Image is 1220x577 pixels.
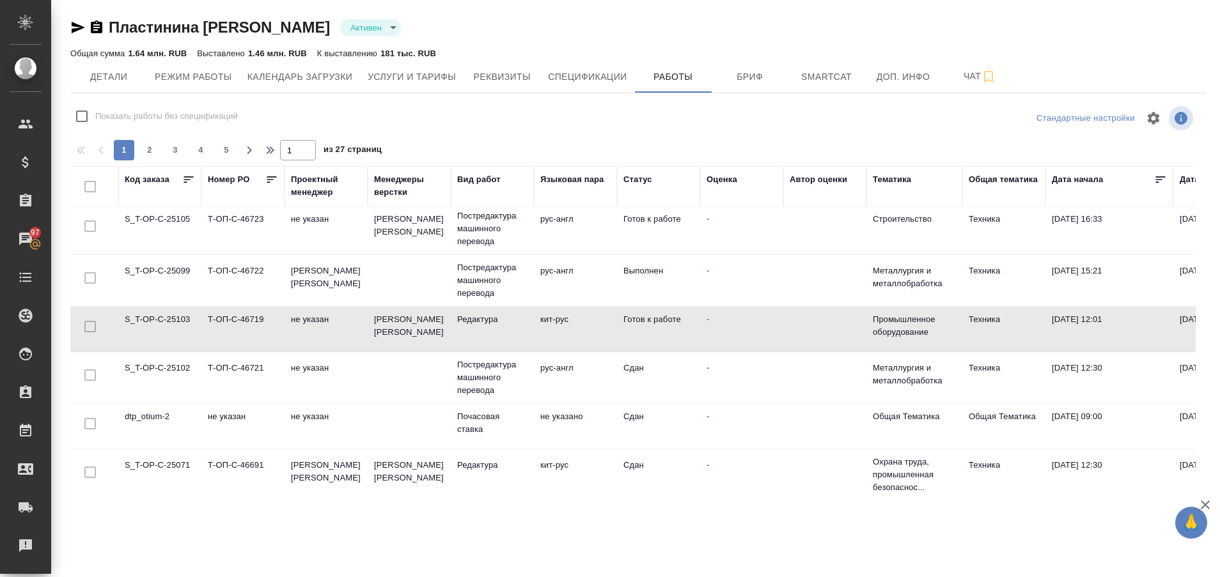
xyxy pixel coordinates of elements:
td: [DATE] 12:01 [1045,307,1173,351]
svg: Подписаться [981,69,996,84]
span: Настроить таблицу [1138,103,1169,134]
td: не указан [285,206,368,251]
td: не указано [534,404,617,449]
p: Металлургия и металлобработка [873,265,956,290]
a: - [707,460,709,470]
p: 181 тыс. RUB [380,49,436,58]
td: Сдан [617,452,700,497]
p: Охрана труда, промышленная безопаснос... [873,456,956,494]
span: Работы [643,69,704,85]
a: - [707,412,709,421]
button: 3 [165,140,185,160]
div: Активен [340,19,401,36]
p: Общая сумма [70,49,128,58]
td: Т-ОП-С-46722 [201,258,285,303]
a: - [707,214,709,224]
td: [PERSON_NAME] [PERSON_NAME] [368,452,451,497]
td: S_T-OP-C-25103 [118,307,201,351]
span: Бриф [719,69,781,85]
div: Оценка [707,173,737,186]
td: Выполнен [617,258,700,303]
button: Скопировать ссылку [89,20,104,35]
div: Автор оценки [790,173,847,186]
td: не указан [285,307,368,351]
a: - [707,314,709,324]
span: Посмотреть информацию [1169,106,1196,130]
p: 1.64 млн. RUB [128,49,187,58]
span: Доп. инфо [873,69,934,85]
td: Техника [962,206,1045,251]
button: Скопировать ссылку для ЯМессенджера [70,20,86,35]
td: Т-ОП-С-46721 [201,355,285,400]
td: не указан [285,355,368,400]
span: Спецификации [548,69,627,85]
button: Активен [347,22,386,33]
div: Номер PO [208,173,249,186]
a: Пластинина [PERSON_NAME] [109,19,330,36]
td: S_T-OP-C-25099 [118,258,201,303]
span: Детали [78,69,139,85]
td: S_T-OP-C-25102 [118,355,201,400]
p: Почасовая ставка [457,410,528,436]
span: 2 [139,144,160,157]
td: [DATE] 09:00 [1045,404,1173,449]
p: Общая Тематика [873,410,956,423]
p: К выставлению [317,49,380,58]
td: [DATE] 16:33 [1045,206,1173,251]
td: не указан [285,404,368,449]
p: Редактура [457,313,528,326]
span: Режим работы [155,69,232,85]
span: Услуги и тарифы [368,69,456,85]
div: split button [1033,109,1138,128]
td: Общая Тематика [962,404,1045,449]
td: S_T-OP-C-25071 [118,452,201,497]
td: кит-рус [534,452,617,497]
td: Сдан [617,355,700,400]
td: [PERSON_NAME] [PERSON_NAME] [368,307,451,351]
button: 2 [139,140,160,160]
span: Показать работы без спецификаций [95,110,238,123]
span: Календарь загрузки [247,69,353,85]
td: кит-рус [534,307,617,351]
p: Постредактура машинного перевода [457,261,528,300]
span: Реквизиты [471,69,533,85]
td: рус-англ [534,206,617,251]
div: Общая тематика [969,173,1038,186]
td: Готов к работе [617,206,700,251]
span: 4 [191,144,211,157]
p: 1.46 млн. RUB [248,49,307,58]
div: Вид работ [457,173,501,186]
td: dtp_otium-2 [118,404,201,449]
td: Техника [962,355,1045,400]
p: Редактура [457,459,528,472]
span: 5 [216,144,237,157]
span: из 27 страниц [324,142,382,160]
td: [DATE] 12:30 [1045,355,1173,400]
td: Т-ОП-С-46723 [201,206,285,251]
button: 🙏 [1175,507,1207,539]
td: [PERSON_NAME] [PERSON_NAME] [285,258,368,303]
span: 3 [165,144,185,157]
div: Дата начала [1052,173,1103,186]
span: 🙏 [1180,509,1202,536]
td: Готов к работе [617,307,700,351]
td: [PERSON_NAME] [PERSON_NAME] [285,452,368,497]
div: Статус [623,173,652,186]
p: Промышленное оборудование [873,313,956,339]
div: Тематика [873,173,911,186]
td: Техника [962,307,1045,351]
td: Т-ОП-С-46719 [201,307,285,351]
td: Сдан [617,404,700,449]
td: S_T-OP-C-25105 [118,206,201,251]
td: Техника [962,258,1045,303]
a: - [707,266,709,275]
td: Т-ОП-С-46691 [201,452,285,497]
td: [DATE] 15:21 [1045,258,1173,303]
td: рус-англ [534,258,617,303]
div: Менеджеры верстки [374,173,444,199]
p: Постредактура машинного перевода [457,358,528,397]
div: Языковая пара [540,173,604,186]
a: - [707,363,709,373]
span: Smartcat [796,69,857,85]
p: Строительство [873,213,956,226]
